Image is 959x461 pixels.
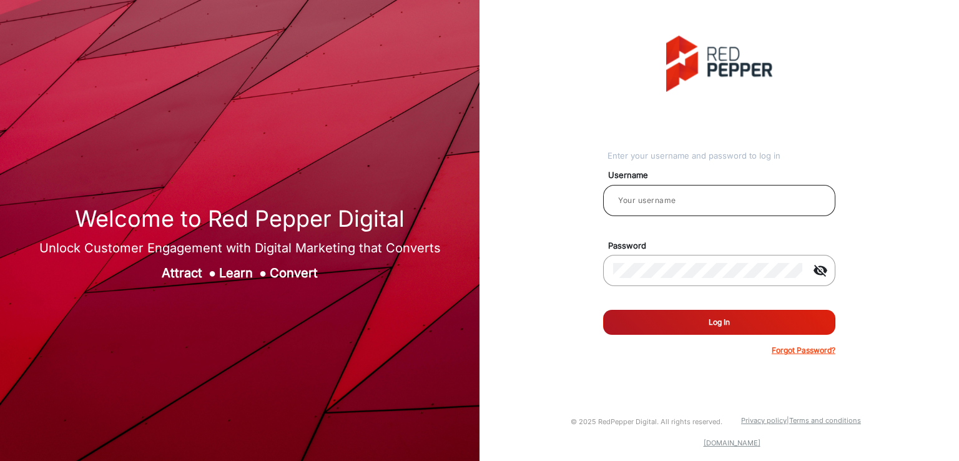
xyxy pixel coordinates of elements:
input: Your username [613,193,825,208]
mat-label: Password [599,240,850,252]
img: vmg-logo [666,36,772,92]
small: © 2025 RedPepper Digital. All rights reserved. [571,417,722,426]
p: Forgot Password? [772,345,835,356]
mat-label: Username [599,169,850,182]
h1: Welcome to Red Pepper Digital [39,206,441,232]
a: Privacy policy [741,416,787,425]
a: Terms and conditions [789,416,861,425]
div: Attract Learn Convert [39,264,441,282]
span: ● [209,265,216,280]
span: ● [259,265,267,280]
div: Enter your username and password to log in [607,150,835,162]
div: Unlock Customer Engagement with Digital Marketing that Converts [39,239,441,257]
mat-icon: visibility_off [805,263,835,278]
a: [DOMAIN_NAME] [704,439,760,447]
button: Log In [603,310,835,335]
a: | [787,416,789,425]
